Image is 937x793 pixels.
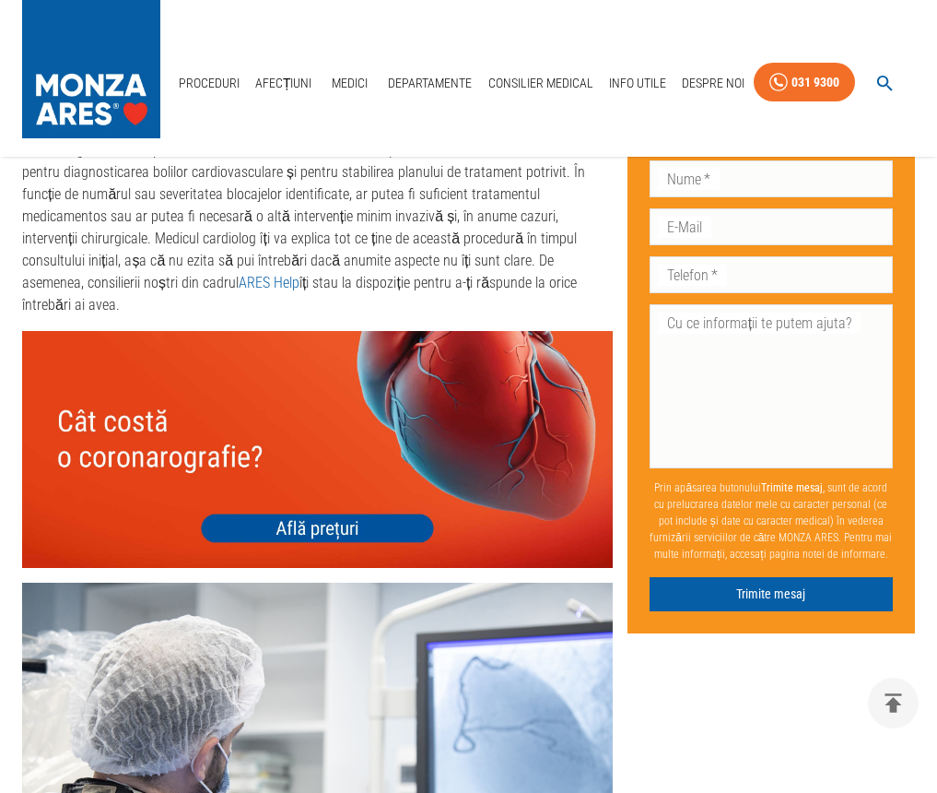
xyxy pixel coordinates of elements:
[239,274,299,291] a: ARES Help
[761,481,823,494] b: Trimite mesaj
[754,63,855,102] a: 031 9300
[481,65,601,102] a: Consilier Medical
[650,577,893,611] button: Trimite mesaj
[22,139,613,316] p: Coronarografia este o procedură minim invazivă, nedureroasă și fără riscuri mari. Este foarte uti...
[868,678,919,728] button: delete
[22,331,613,567] img: Pret coronarografie
[674,65,752,102] a: Despre Noi
[602,65,673,102] a: Info Utile
[791,71,839,94] div: 031 9300
[248,65,320,102] a: Afecțiuni
[321,65,380,102] a: Medici
[381,65,479,102] a: Departamente
[171,65,247,102] a: Proceduri
[650,472,893,570] p: Prin apăsarea butonului , sunt de acord cu prelucrarea datelor mele cu caracter personal (ce pot ...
